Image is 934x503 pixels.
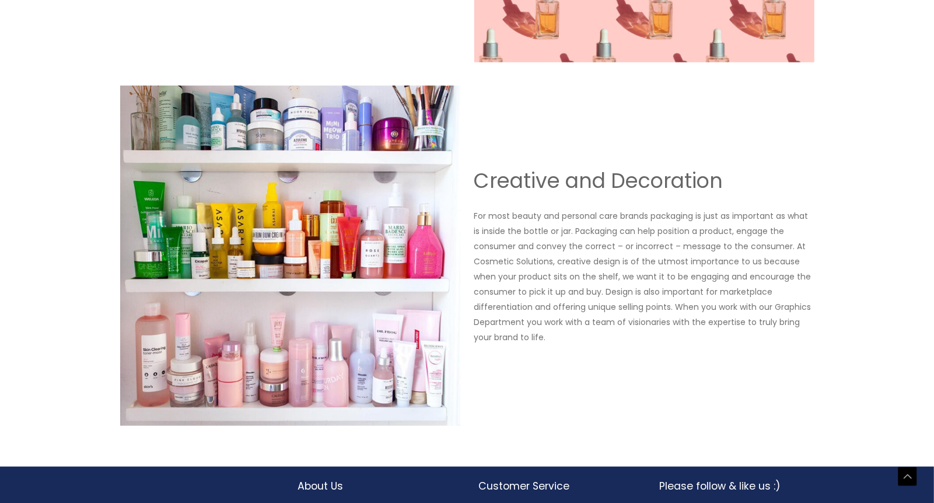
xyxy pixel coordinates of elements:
p: For most beauty and personal care brands packaging is just as important as what is inside the bot... [474,208,814,345]
h2: Customer Service [479,478,636,494]
h2: Please follow & like us :) [660,478,817,494]
h2: Creative and Decoration [474,167,814,194]
img: Cosmetic Solutions Turnkey Packaging Creative Design [120,86,460,426]
h2: About Us [298,478,456,494]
